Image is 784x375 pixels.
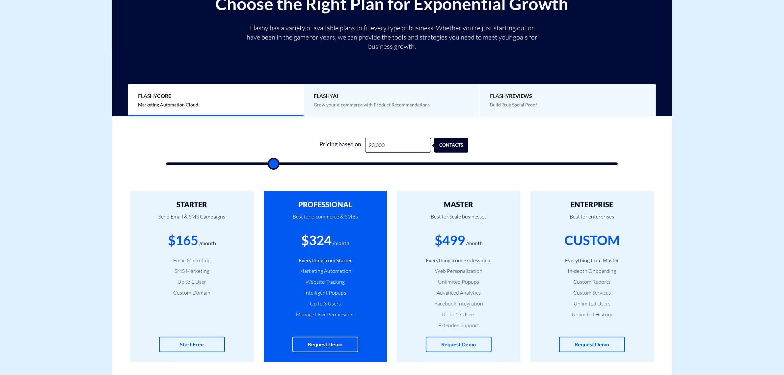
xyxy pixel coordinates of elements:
[274,257,377,264] li: Everything from Starter
[407,300,511,307] li: Facebook Integration
[407,201,511,209] h2: MASTER
[314,102,430,107] span: Grow your e-commerce with Product Recommendations
[157,93,171,99] b: Core
[466,240,483,247] div: /month
[199,240,216,247] div: /month
[140,289,244,297] li: Custom Domain
[564,231,620,250] div: CUSTOM
[540,267,644,275] li: In-depth Onboarding
[490,92,646,100] span: Flashy
[140,209,244,231] p: Send Email & SMS Campaigns
[274,209,377,231] p: Best for e-commerce & SMBs
[540,300,644,307] li: Unlimited Users
[426,337,492,352] a: Request Demo
[168,231,198,250] div: $165
[540,201,644,209] h2: ENTERPRISE
[140,267,244,275] li: SMS Marketing
[407,322,511,329] li: Extended Support
[314,92,470,100] span: Flashy
[159,337,225,352] a: Start Free
[274,311,377,318] li: Manage User Permissions
[540,209,644,231] p: Best for enterprises
[244,23,540,51] p: Flashy has a variety of available plans to fit every type of business. Whether you’re just starti...
[540,278,644,286] li: Custom Reports
[439,138,473,153] div: contacts
[407,267,511,275] li: Web Personalization
[407,209,511,231] p: Best for Scale businesses
[540,311,644,318] li: Unlimited History
[140,201,244,209] h2: STARTER
[301,231,332,250] div: $324
[407,311,511,318] li: Up to 15 Users
[509,93,532,99] b: REVIEWS
[407,257,511,264] li: Everything from Professional
[140,278,244,286] li: Up to 1 User
[490,102,537,107] span: Build True Social Proof
[540,289,644,297] li: Custom Services
[559,337,625,352] a: Request Demo
[407,289,511,297] li: Advanced Analytics
[274,267,377,275] li: Marketing Automation
[435,231,465,250] div: $499
[316,138,365,153] div: Pricing based on
[138,102,198,107] span: Marketing Automation Cloud
[274,278,377,286] li: Website Tracking
[274,300,377,307] li: Up to 3 Users
[140,257,244,264] li: Email Marketing
[540,257,644,264] li: Everything from Master
[274,289,377,297] li: Intelligent Popups
[292,337,358,352] a: Request Demo
[138,92,294,100] span: Flashy
[333,240,349,247] div: /month
[274,201,377,209] h2: PROFESSIONAL
[407,278,511,286] li: Unlimited Popups
[333,93,338,99] b: AI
